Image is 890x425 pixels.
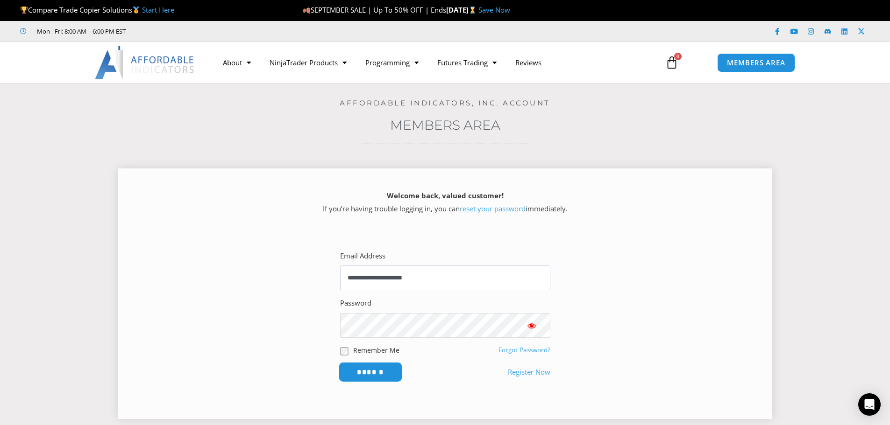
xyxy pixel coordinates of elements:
a: Save Now [478,5,510,14]
img: 🍂 [303,7,310,14]
label: Password [340,297,371,310]
img: 🏆 [21,7,28,14]
a: NinjaTrader Products [260,52,356,73]
a: Register Now [508,366,550,379]
label: Email Address [340,250,385,263]
img: ⌛ [469,7,476,14]
label: Remember Me [353,345,399,355]
a: Members Area [390,117,500,133]
a: MEMBERS AREA [717,53,795,72]
p: If you’re having trouble logging in, you can immediately. [135,189,756,216]
img: 🥇 [133,7,140,14]
div: Open Intercom Messenger [858,393,881,416]
a: reset your password [460,204,526,213]
a: About [214,52,260,73]
span: 0 [674,53,682,60]
button: Show password [513,313,550,338]
a: Forgot Password? [498,346,550,354]
a: Affordable Indicators, Inc. Account [340,98,550,107]
a: Programming [356,52,428,73]
a: 0 [651,49,692,76]
a: Futures Trading [428,52,506,73]
span: Compare Trade Copier Solutions [20,5,174,14]
img: LogoAI | Affordable Indicators – NinjaTrader [95,46,195,79]
span: SEPTEMBER SALE | Up To 50% OFF | Ends [303,5,446,14]
strong: [DATE] [446,5,478,14]
span: MEMBERS AREA [727,59,785,66]
a: Reviews [506,52,551,73]
a: Start Here [142,5,174,14]
span: Mon - Fri: 8:00 AM – 6:00 PM EST [35,26,126,37]
nav: Menu [214,52,655,73]
iframe: Customer reviews powered by Trustpilot [139,27,279,36]
strong: Welcome back, valued customer! [387,191,504,200]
